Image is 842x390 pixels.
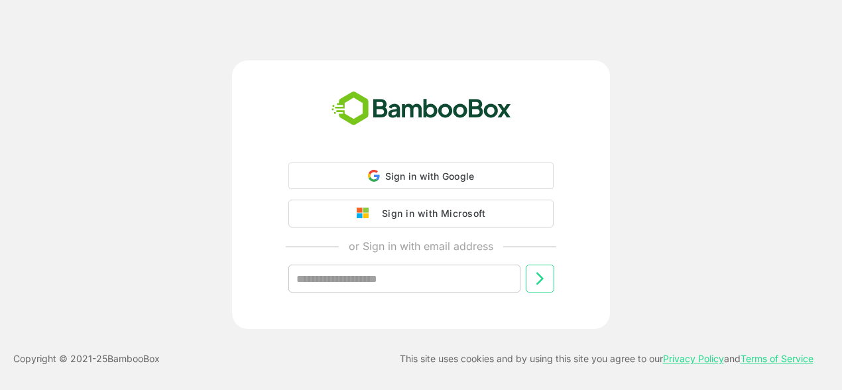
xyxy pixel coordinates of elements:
p: or Sign in with email address [349,238,493,254]
p: Copyright © 2021- 25 BambooBox [13,351,160,367]
span: Sign in with Google [385,170,475,182]
img: google [357,208,375,220]
button: Sign in with Microsoft [288,200,554,227]
a: Terms of Service [741,353,813,364]
div: Sign in with Microsoft [375,205,485,222]
div: Sign in with Google [288,162,554,189]
a: Privacy Policy [663,353,724,364]
img: bamboobox [324,87,518,131]
p: This site uses cookies and by using this site you agree to our and [400,351,813,367]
